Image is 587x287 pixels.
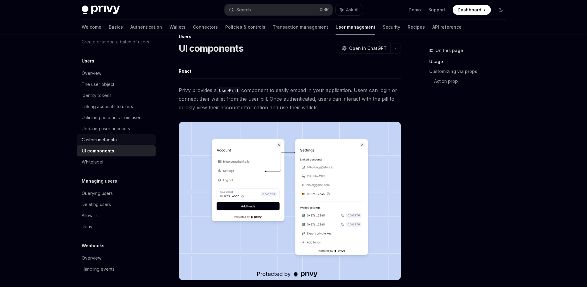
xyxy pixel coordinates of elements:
div: Updating user accounts [82,125,130,132]
a: Overview [77,253,156,264]
div: Allow list [82,212,99,219]
a: Identity tokens [77,90,156,101]
div: Users [179,34,401,40]
h5: Webhooks [82,242,104,249]
a: Linking accounts to users [77,101,156,112]
div: Deleting users [82,201,111,208]
a: Handling events [77,264,156,275]
a: Querying users [77,188,156,199]
img: images/Userpill2.png [179,122,401,280]
button: Open in ChatGPT [338,43,390,54]
a: Action prop [434,76,511,86]
div: UI components [82,147,114,155]
a: The user object [77,79,156,90]
span: Ask AI [346,7,358,13]
a: Updating user accounts [77,123,156,134]
h5: Users [82,57,94,65]
a: API reference [432,20,462,34]
span: On this page [435,47,463,54]
a: Dashboard [453,5,491,15]
div: Handling events [82,265,115,273]
button: Toggle dark mode [496,5,506,15]
span: Dashboard [458,7,481,13]
button: Ask AI [336,4,363,15]
div: Search... [236,6,254,14]
div: Identity tokens [82,92,112,99]
a: Custom metadata [77,134,156,145]
a: Security [383,20,400,34]
div: Overview [82,70,101,77]
h5: Managing users [82,177,117,185]
div: Overview [82,254,101,262]
a: Overview [77,68,156,79]
a: UI components [77,145,156,156]
a: Whitelabel [77,156,156,168]
a: Basics [109,20,123,34]
div: The user object [82,81,114,88]
a: Policies & controls [225,20,265,34]
span: Privy provides a component to easily embed in your application. Users can login or connect their ... [179,86,401,112]
button: React [179,64,191,78]
a: Connectors [193,20,218,34]
a: Usage [429,57,511,67]
div: Whitelabel [82,158,103,166]
div: Linking accounts to users [82,103,133,110]
a: Demo [409,7,421,13]
a: Support [428,7,445,13]
span: Ctrl K [320,7,329,12]
a: Wallets [169,20,185,34]
div: Unlinking accounts from users [82,114,143,121]
a: Transaction management [273,20,328,34]
div: Deny list [82,223,99,230]
a: Recipes [408,20,425,34]
a: Allow list [77,210,156,221]
a: Authentication [130,20,162,34]
button: Search...CtrlK [225,4,332,15]
a: Unlinking accounts from users [77,112,156,123]
div: Custom metadata [82,136,117,143]
a: Customizing via props [429,67,511,76]
a: Welcome [82,20,101,34]
div: Querying users [82,190,113,197]
a: User management [336,20,375,34]
span: Open in ChatGPT [349,45,387,51]
code: UserPill [217,87,241,94]
a: Deleting users [77,199,156,210]
img: dark logo [82,6,120,14]
h1: UI components [179,43,243,54]
a: Deny list [77,221,156,232]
